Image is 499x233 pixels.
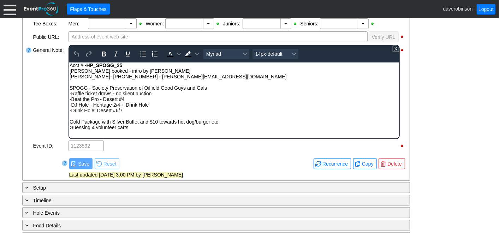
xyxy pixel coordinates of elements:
[121,49,133,59] button: Underline
[83,49,95,59] button: Redo
[400,34,406,39] div: Hide Public URL when printing; click to show Public URL when printing.
[477,4,495,14] a: Logout
[355,160,375,167] span: Copy
[370,33,397,41] span: Verify URL
[443,6,473,11] span: daverobinson
[301,18,320,29] div: Seniors:
[77,160,91,167] span: Save
[32,140,68,152] div: Event ID:
[361,160,375,167] span: Copy
[24,221,379,229] div: Food Details
[33,223,61,228] span: Food Details
[182,49,200,59] div: Background color Black
[255,51,290,57] span: 14px-default
[33,210,60,216] span: Hole Events
[164,49,182,59] div: Text color Black
[293,21,299,26] div: Show Juniors Tee Box when printing; click to hide Juniors Tee Box when printing.
[69,172,183,178] span: Last updated [DATE] 3:00 PM by [PERSON_NAME]
[109,49,121,59] button: Italic
[4,3,16,15] div: Menu: Click or 'Crtl+M' to toggle menu open/close
[71,49,83,59] button: Undo
[393,46,399,52] div: Close editor
[69,62,399,138] iframe: Rich Text Area
[32,31,68,44] div: Public URL:
[32,44,68,140] div: General Note:
[69,18,88,29] div: Men:
[223,18,243,29] div: Juniors:
[97,49,109,59] button: Bold
[252,49,298,59] button: Font size 14px-default
[33,18,69,29] div: Tee Boxes:
[400,48,406,53] div: Hide Event Note when printing; click to show Event Note when printing.
[71,160,91,167] span: Save
[215,21,222,26] div: Show Womens Tee Box when printing; click to hide Womens Tee Box when printing.
[206,51,240,57] span: Myriad
[24,196,379,204] div: Timeline
[33,185,46,191] span: Setup
[24,184,379,192] div: Setup
[70,32,130,42] span: Address of event web site
[146,18,165,29] div: Women:
[400,143,406,148] div: Hide Event ID when printing; click to show Event ID when printing.
[321,160,349,167] span: Recurrence
[315,160,349,167] span: Recurrence
[96,160,118,167] span: Reset
[138,21,144,26] div: Show Mens Tee Box when printing; click to hide Mens Tee Box when printing.
[23,1,60,17] img: EventPro360
[69,5,108,13] span: Flags & Touches
[380,160,403,167] span: Delete
[69,6,108,13] span: Flags & Touches
[370,34,397,41] span: Verify URL
[102,160,118,167] span: Reset
[137,49,149,59] button: Bullet list
[149,49,161,59] button: Numbered list
[370,21,376,26] div: Show Seniors Tee Box when printing; click to hide Seniors Tee Box when printing.
[33,198,52,203] span: Timeline
[203,49,249,59] button: Font Myriad
[24,209,379,217] div: Hole Events
[386,160,403,167] span: Delete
